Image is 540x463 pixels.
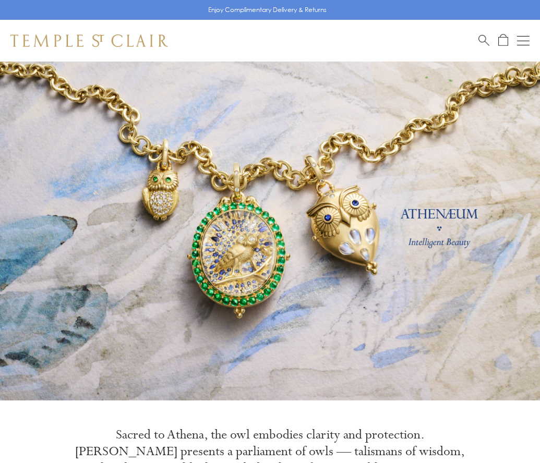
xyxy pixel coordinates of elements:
p: Enjoy Complimentary Delivery & Returns [208,5,327,15]
img: Temple St. Clair [10,34,168,47]
a: Search [478,34,489,47]
a: Open Shopping Bag [498,34,508,47]
button: Open navigation [517,34,530,47]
